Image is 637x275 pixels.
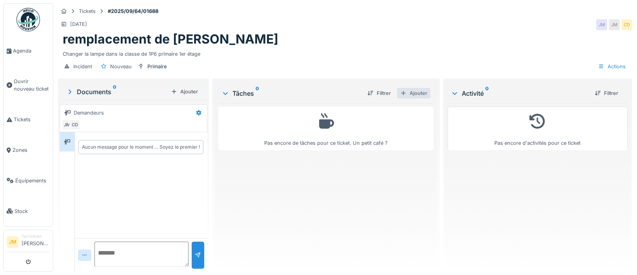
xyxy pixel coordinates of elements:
div: [DATE] [70,20,87,28]
div: Pas encore de tâches pour ce ticket. Un petit café ? [223,110,428,147]
div: Ajouter [168,86,201,97]
a: Ouvrir nouveau ticket [4,66,53,104]
div: Actions [595,61,629,72]
div: Aucun message pour le moment … Soyez le premier ! [82,144,200,151]
div: JM [609,19,620,30]
span: Zones [13,146,50,154]
div: CD [69,119,80,130]
div: Ajouter [397,88,430,98]
div: JM [596,19,607,30]
div: Tickets [79,7,96,15]
span: Tickets [14,116,50,123]
a: Tickets [4,104,53,135]
span: Agenda [13,47,50,55]
div: JM [62,119,73,130]
sup: 0 [485,89,489,98]
div: Tâches [221,89,361,98]
div: Filtrer [592,88,621,98]
div: Documents [66,87,168,97]
div: Demandeurs [74,109,104,117]
div: Incident [73,63,92,70]
a: Zones [4,135,53,166]
div: CD [621,19,632,30]
li: [PERSON_NAME] [22,233,50,250]
img: Badge_color-CXgf-gQk.svg [16,8,40,31]
h1: remplacement de [PERSON_NAME] [63,32,278,47]
div: Activité [451,89,588,98]
div: Filtrer [364,88,394,98]
span: Équipements [15,177,50,184]
a: JM Technicien[PERSON_NAME] [7,233,50,252]
div: Changer la lampe dans la classe de 1P6 primaire 1er étage [63,47,628,58]
sup: 0 [113,87,116,97]
strong: #2025/09/64/01688 [105,7,162,15]
a: Équipements [4,166,53,196]
div: Technicien [22,233,50,239]
a: Stock [4,196,53,226]
li: JM [7,236,18,248]
sup: 0 [256,89,259,98]
div: Pas encore d'activités pour ce ticket [453,110,622,147]
div: Primaire [147,63,167,70]
span: Ouvrir nouveau ticket [14,78,50,93]
div: Nouveau [110,63,132,70]
span: Stock [15,208,50,215]
a: Agenda [4,36,53,66]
